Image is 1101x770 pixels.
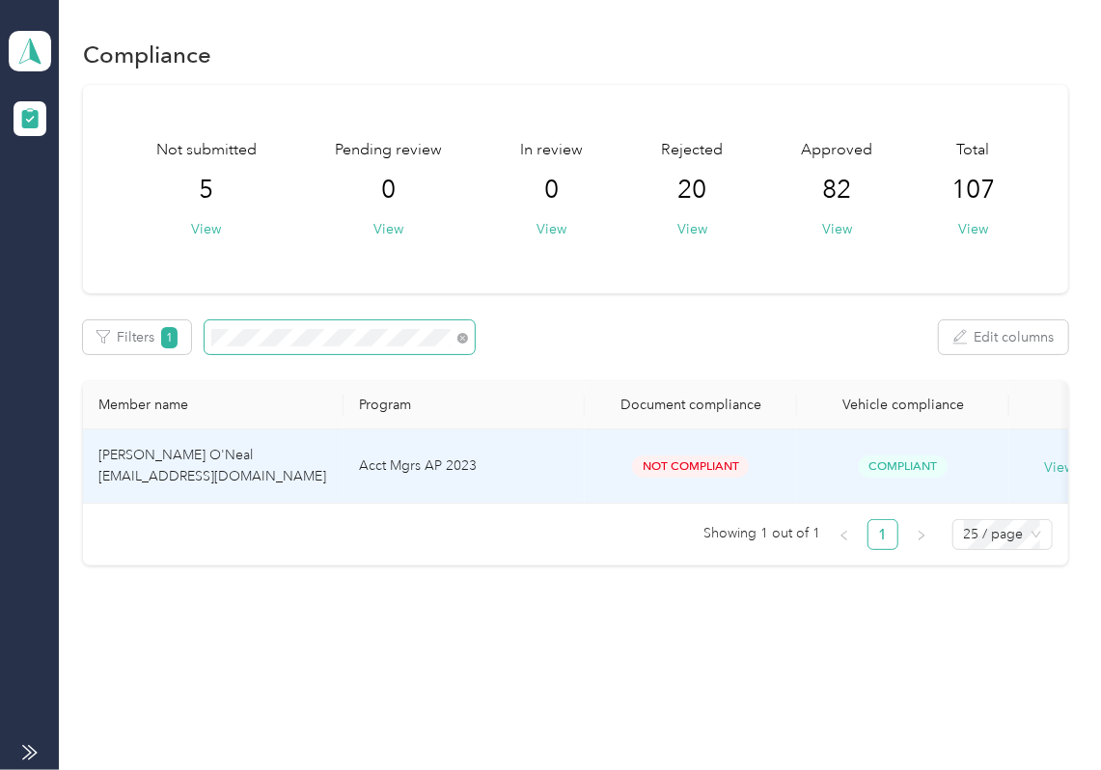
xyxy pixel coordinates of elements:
[956,139,989,162] span: Total
[191,219,221,239] button: View
[839,530,850,541] span: left
[83,381,344,429] th: Member name
[829,519,860,550] li: Previous Page
[335,139,442,162] span: Pending review
[156,139,257,162] span: Not submitted
[373,219,403,239] button: View
[823,175,852,206] span: 82
[802,139,873,162] span: Approved
[344,429,585,504] td: Acct Mgrs AP 2023
[939,320,1068,354] button: Edit columns
[906,519,937,550] button: right
[829,519,860,550] button: left
[161,327,179,348] span: 1
[868,520,897,549] a: 1
[951,175,995,206] span: 107
[544,175,559,206] span: 0
[958,219,988,239] button: View
[704,519,821,548] span: Showing 1 out of 1
[812,397,994,413] div: Vehicle compliance
[600,397,782,413] div: Document compliance
[632,455,749,478] span: Not Compliant
[867,519,898,550] li: 1
[381,175,396,206] span: 0
[822,219,852,239] button: View
[537,219,566,239] button: View
[964,520,1041,549] span: 25 / page
[993,662,1101,770] iframe: Everlance-gr Chat Button Frame
[344,381,585,429] th: Program
[916,530,927,541] span: right
[98,447,326,484] span: [PERSON_NAME] O'Neal [EMAIL_ADDRESS][DOMAIN_NAME]
[83,320,192,354] button: Filters1
[906,519,937,550] li: Next Page
[199,175,213,206] span: 5
[520,139,583,162] span: In review
[83,44,211,65] h1: Compliance
[661,139,723,162] span: Rejected
[677,219,707,239] button: View
[859,455,948,478] span: Compliant
[952,519,1053,550] div: Page Size
[677,175,706,206] span: 20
